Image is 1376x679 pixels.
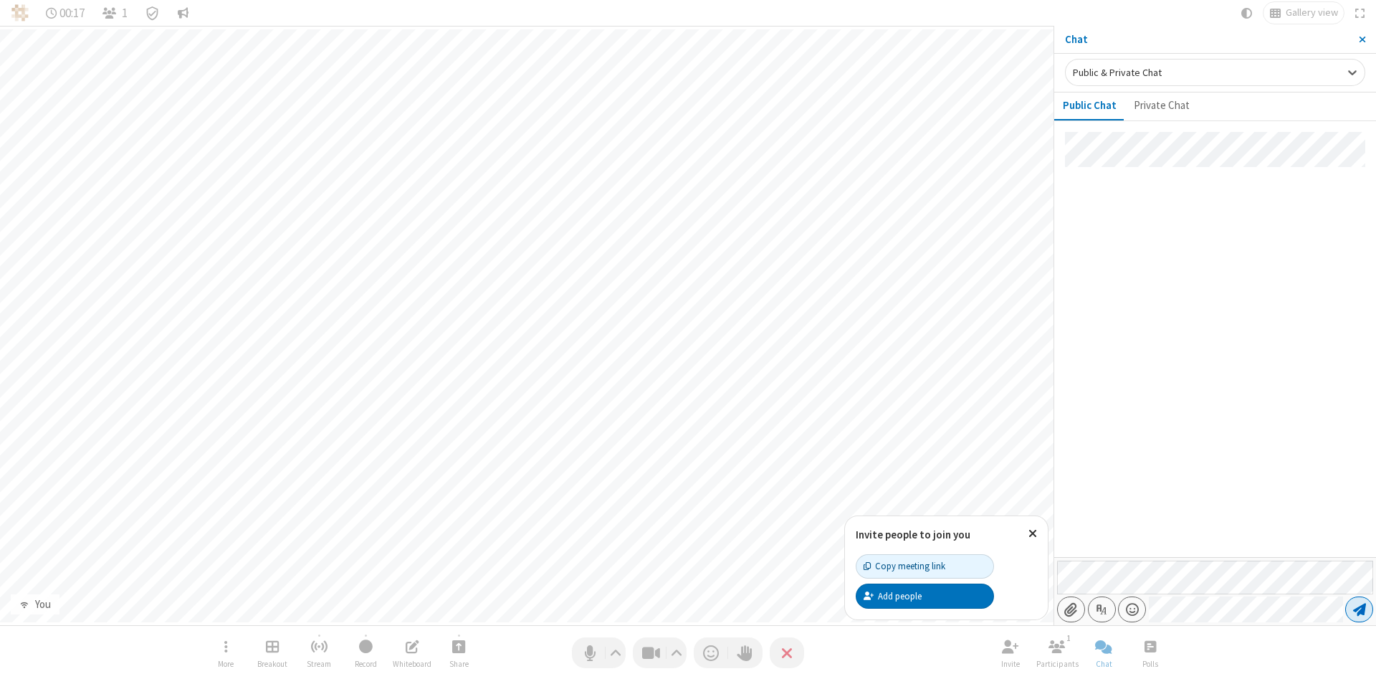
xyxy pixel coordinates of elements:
button: Close chat [1082,632,1125,673]
button: Start sharing [437,632,480,673]
span: Share [449,660,469,668]
button: Invite participants (Alt+I) [989,632,1032,673]
div: Meeting details Encryption enabled [139,2,166,24]
button: Open shared whiteboard [391,632,434,673]
button: Close sidebar [1348,26,1376,53]
button: Audio settings [606,637,626,668]
button: Manage Breakout Rooms [251,632,294,673]
span: Public & Private Chat [1073,66,1162,79]
span: Stream [307,660,331,668]
button: Open poll [1129,632,1172,673]
span: Whiteboard [393,660,431,668]
div: Copy meeting link [864,559,945,573]
span: Polls [1142,660,1158,668]
button: Send message [1345,597,1373,622]
p: Chat [1065,32,1348,48]
span: Breakout [257,660,287,668]
button: Open menu [204,632,247,673]
button: Fullscreen [1349,2,1371,24]
button: Using system theme [1236,2,1258,24]
span: More [218,660,234,668]
button: Stop video (Alt+V) [633,637,687,668]
span: Record [355,660,377,668]
span: Chat [1096,660,1112,668]
button: Add people [856,584,994,608]
button: Mute (Alt+A) [572,637,626,668]
div: You [29,597,56,613]
button: Send a reaction [694,637,728,668]
button: Change layout [1263,2,1344,24]
div: Timer [40,2,91,24]
button: Public Chat [1054,92,1125,120]
label: Invite people to join you [856,528,970,541]
button: End or leave meeting [770,637,804,668]
div: 1 [1063,632,1075,645]
button: Start recording [344,632,387,673]
button: Private Chat [1125,92,1198,120]
span: 1 [122,6,128,20]
button: Copy meeting link [856,554,994,579]
button: Show formatting [1088,597,1116,622]
button: Start streaming [297,632,340,673]
button: Open participant list [96,2,133,24]
span: 00:17 [59,6,85,20]
button: Raise hand [728,637,763,668]
span: Invite [1001,660,1020,668]
span: Participants [1036,660,1079,668]
img: QA Selenium DO NOT DELETE OR CHANGE [11,4,29,22]
button: Open menu [1118,597,1146,622]
button: Close popover [1018,516,1048,551]
button: Open participant list [1036,632,1079,673]
button: Video setting [667,637,687,668]
span: Gallery view [1286,7,1338,19]
button: Conversation [171,2,194,24]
